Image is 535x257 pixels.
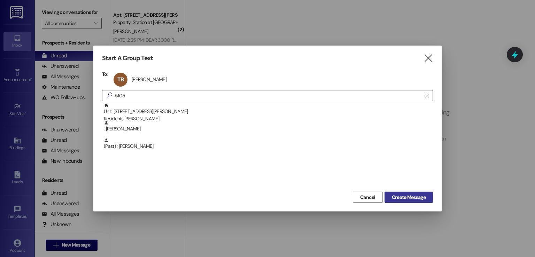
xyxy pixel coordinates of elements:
[102,120,433,138] div: : [PERSON_NAME]
[392,194,426,201] span: Create Message
[104,138,433,150] div: (Past) : [PERSON_NAME]
[360,194,375,201] span: Cancel
[104,103,433,123] div: Unit: [STREET_ADDRESS][PERSON_NAME]
[102,103,433,120] div: Unit: [STREET_ADDRESS][PERSON_NAME]Residents:[PERSON_NAME]
[104,115,433,122] div: Residents: [PERSON_NAME]
[353,192,383,203] button: Cancel
[104,120,433,132] div: : [PERSON_NAME]
[104,92,115,99] i: 
[102,71,108,77] h3: To:
[132,76,166,82] div: [PERSON_NAME]
[102,54,153,62] h3: Start A Group Text
[117,76,124,83] span: TB
[421,90,433,101] button: Clear text
[115,91,421,101] input: Search for any contact or apartment
[424,55,433,62] i: 
[425,93,429,98] i: 
[102,138,433,155] div: (Past) : [PERSON_NAME]
[385,192,433,203] button: Create Message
